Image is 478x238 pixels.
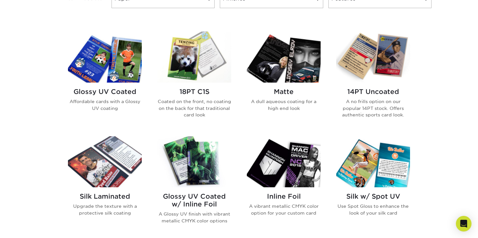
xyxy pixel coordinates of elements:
img: Silk Laminated Trading Cards [68,136,142,187]
h2: Inline Foil [247,192,321,200]
p: Upgrade the texture with a protective silk coating [68,203,142,216]
p: A Glossy UV finish with vibrant metallic CMYK color options [157,211,231,224]
p: A no frills option on our popular 14PT stock. Offers authentic sports card look. [336,98,410,118]
a: Silk Laminated Trading Cards Silk Laminated Upgrade the texture with a protective silk coating [68,136,142,234]
p: A vibrant metallic CMYK color option for your custom card [247,203,321,216]
h2: Matte [247,88,321,96]
img: Matte Trading Cards [247,32,321,83]
a: Silk w/ Spot UV Trading Cards Silk w/ Spot UV Use Spot Gloss to enhance the look of your silk card [336,136,410,234]
img: Glossy UV Coated Trading Cards [68,32,142,83]
img: 18PT C1S Trading Cards [157,32,231,83]
h2: Glossy UV Coated [68,88,142,96]
a: Matte Trading Cards Matte A dull aqueous coating for a high end look [247,32,321,128]
p: Use Spot Gloss to enhance the look of your silk card [336,203,410,216]
img: 14PT Uncoated Trading Cards [336,32,410,83]
h2: 18PT C1S [157,88,231,96]
a: Glossy UV Coated Trading Cards Glossy UV Coated Affordable cards with a Glossy UV coating [68,32,142,128]
h2: Silk w/ Spot UV [336,192,410,200]
a: 18PT C1S Trading Cards 18PT C1S Coated on the front, no coating on the back for that traditional ... [157,32,231,128]
a: 14PT Uncoated Trading Cards 14PT Uncoated A no frills option on our popular 14PT stock. Offers au... [336,32,410,128]
a: Inline Foil Trading Cards Inline Foil A vibrant metallic CMYK color option for your custom card [247,136,321,234]
img: Silk w/ Spot UV Trading Cards [336,136,410,187]
h2: Glossy UV Coated w/ Inline Foil [157,192,231,208]
h2: Silk Laminated [68,192,142,200]
img: Inline Foil Trading Cards [247,136,321,187]
p: Affordable cards with a Glossy UV coating [68,98,142,112]
a: Glossy UV Coated w/ Inline Foil Trading Cards Glossy UV Coated w/ Inline Foil A Glossy UV finish ... [157,136,231,234]
p: A dull aqueous coating for a high end look [247,98,321,112]
div: Open Intercom Messenger [456,216,471,231]
h2: 14PT Uncoated [336,88,410,96]
p: Coated on the front, no coating on the back for that traditional card look [157,98,231,118]
img: Glossy UV Coated w/ Inline Foil Trading Cards [157,136,231,187]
